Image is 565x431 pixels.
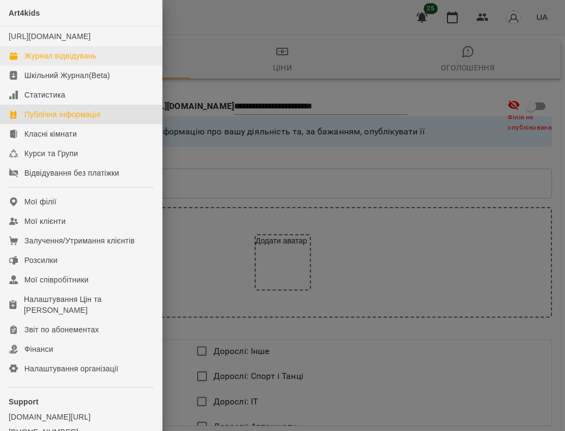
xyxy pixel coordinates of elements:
[9,32,90,41] a: [URL][DOMAIN_NAME]
[24,128,77,139] div: Класні кімнати
[24,148,78,159] div: Курси та Групи
[24,168,119,178] div: Відвідування без платіжки
[24,109,100,120] div: Публічна інформація
[24,294,153,316] div: Налаштування Цін та [PERSON_NAME]
[24,274,89,285] div: Мої співробітники
[24,324,99,335] div: Звіт по абонементах
[24,255,57,266] div: Розсилки
[24,235,135,246] div: Залучення/Утримання клієнтів
[9,396,153,407] p: Support
[24,70,110,81] div: Шкільний Журнал(Beta)
[24,216,66,227] div: Мої клієнти
[9,411,153,422] a: [DOMAIN_NAME][URL]
[24,363,119,374] div: Налаштування організації
[9,9,40,17] span: Art4kids
[24,89,66,100] div: Статистика
[24,344,53,355] div: Фінанси
[24,196,56,207] div: Мої філії
[24,50,96,61] div: Журнал відвідувань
